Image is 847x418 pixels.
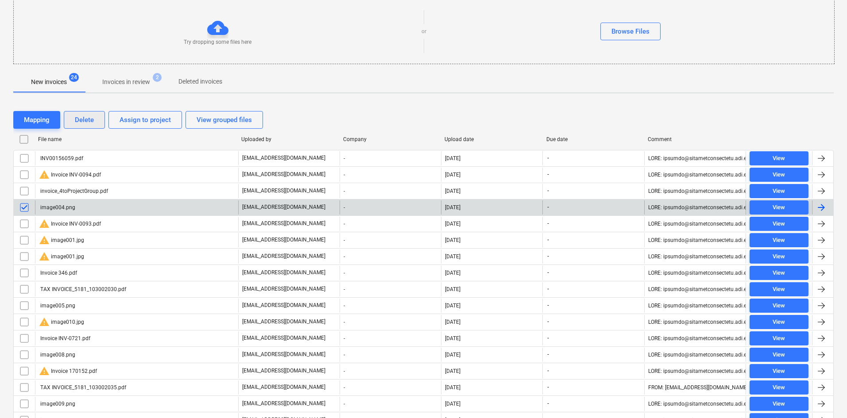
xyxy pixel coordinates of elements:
div: Mapping [24,114,50,126]
p: [EMAIL_ADDRESS][DOMAIN_NAME] [242,383,325,391]
div: TAX INVOICE_5181_103002035.pdf [39,384,126,391]
div: View [773,153,785,164]
p: [EMAIL_ADDRESS][DOMAIN_NAME] [242,318,325,326]
div: [DATE] [445,237,460,243]
span: - [546,187,550,195]
p: [EMAIL_ADDRESS][DOMAIN_NAME] [242,269,325,276]
p: or [422,28,426,35]
div: Due date [546,136,641,142]
span: warning [39,219,50,229]
span: - [546,367,550,375]
div: Company [343,136,438,142]
div: View [773,170,785,180]
div: - [340,397,441,411]
div: View [773,317,785,327]
p: New invoices [31,77,67,87]
div: image005.png [39,303,75,309]
div: View [773,334,785,344]
button: View [750,299,808,313]
button: View [750,151,808,165]
span: warning [39,169,50,180]
div: Browse Files [611,26,650,37]
div: [DATE] [445,221,460,227]
div: View [773,301,785,311]
button: View [750,266,808,280]
div: image009.png [39,401,75,407]
span: - [546,400,550,407]
button: View [750,348,808,362]
div: View [773,383,785,393]
div: image004.png [39,204,75,211]
span: - [546,154,550,162]
div: - [340,282,441,296]
p: [EMAIL_ADDRESS][DOMAIN_NAME] [242,302,325,309]
div: [DATE] [445,401,460,407]
button: View grouped files [186,111,263,129]
p: [EMAIL_ADDRESS][DOMAIN_NAME] [242,367,325,375]
span: warning [39,317,50,327]
span: - [546,236,550,244]
p: [EMAIL_ADDRESS][DOMAIN_NAME] [242,285,325,293]
div: [DATE] [445,303,460,309]
div: Invoice INV-0094.pdf [39,169,101,180]
span: 2 [153,73,162,82]
span: warning [39,251,50,262]
div: TAX INVOICE_5181_103002030.pdf [39,286,126,292]
iframe: Chat Widget [803,376,847,418]
button: View [750,184,808,198]
div: Comment [648,136,743,142]
div: Delete [75,114,94,126]
div: - [340,364,441,378]
div: View [773,235,785,245]
div: Invoice INV-0721.pdf [39,335,90,341]
span: - [546,302,550,309]
button: Browse Files [600,23,661,40]
div: - [340,233,441,247]
span: - [546,383,550,391]
div: - [340,380,441,395]
span: - [546,334,550,342]
button: View [750,168,808,182]
div: [DATE] [445,253,460,260]
span: warning [39,235,50,245]
button: View [750,397,808,411]
div: Uploaded by [241,136,336,142]
div: Assign to project [120,114,171,126]
div: - [340,168,441,182]
div: - [340,151,441,165]
div: [DATE] [445,270,460,276]
span: 24 [69,73,79,82]
button: View [750,233,808,247]
p: [EMAIL_ADDRESS][DOMAIN_NAME] [242,171,325,178]
div: View [773,252,785,262]
div: image001.jpg [39,251,84,262]
button: View [750,217,808,231]
div: - [340,331,441,345]
div: image001.jpg [39,235,84,245]
button: Delete [64,111,105,129]
p: [EMAIL_ADDRESS][DOMAIN_NAME] [242,203,325,211]
div: File name [38,136,234,142]
button: View [750,380,808,395]
div: [DATE] [445,172,460,178]
div: - [340,315,441,329]
div: View [773,350,785,360]
div: View grouped files [197,114,252,126]
div: Invoice 170152.pdf [39,366,97,376]
button: View [750,282,808,296]
div: - [340,348,441,362]
div: [DATE] [445,286,460,292]
p: [EMAIL_ADDRESS][DOMAIN_NAME] [242,236,325,244]
div: View [773,219,785,229]
p: Try dropping some files here [184,38,251,46]
span: - [546,318,550,326]
button: View [750,200,808,215]
div: - [340,266,441,280]
div: image008.png [39,352,75,358]
div: [DATE] [445,368,460,374]
span: - [546,253,550,260]
span: warning [39,366,50,376]
div: Invoice 346.pdf [39,270,77,276]
span: - [546,351,550,358]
